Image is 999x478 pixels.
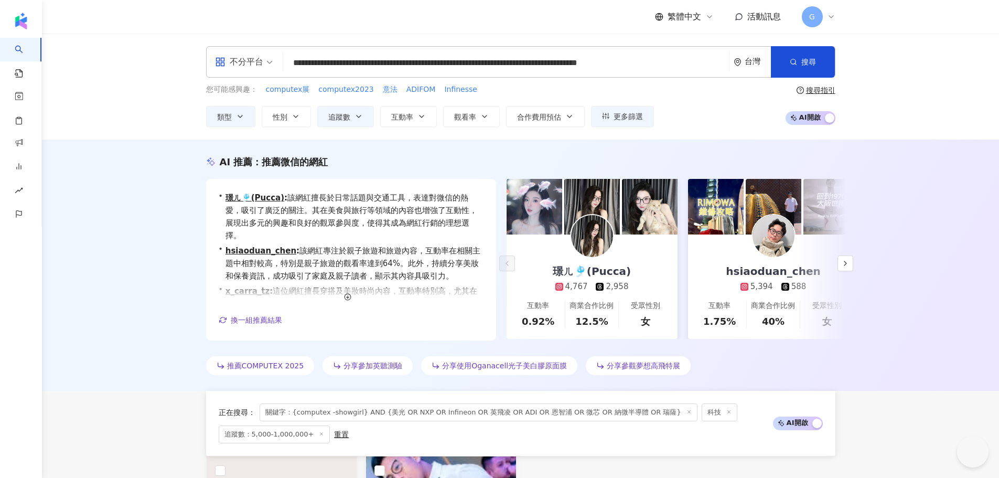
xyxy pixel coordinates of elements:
[703,315,736,328] div: 1.75%
[542,264,641,279] div: 璟ㄦ🎐(Pucca)
[219,312,283,328] button: 換一組推薦結果
[734,58,742,66] span: environment
[565,281,588,292] div: 4,767
[406,84,436,95] span: ADIFOM
[507,235,678,339] a: 璟ㄦ🎐(Pucca)4,7672,958互動率0.92%商業合作比例12.5%受眾性別女
[591,106,654,127] button: 更多篩選
[606,281,628,292] div: 2,958
[746,179,801,235] img: post-image
[442,362,567,370] span: 分享使用Oganacell光子美白膠原面膜
[318,84,374,95] button: computex2023
[571,215,613,257] img: KOL Avatar
[517,113,561,121] span: 合作費用預估
[822,315,832,328] div: 女
[771,46,835,78] button: 搜尋
[219,408,255,417] span: 正在搜尋 ：
[507,179,562,235] img: post-image
[227,362,304,370] span: 推薦COMPUTEX 2025
[220,155,328,168] div: AI 推薦 ：
[406,84,436,95] button: ADIFOM
[444,84,477,95] span: Infinesse
[809,11,815,23] span: G
[522,315,554,328] div: 0.92%
[688,179,744,235] img: post-image
[797,87,804,94] span: question-circle
[206,106,255,127] button: 類型
[219,192,484,242] div: •
[219,426,330,443] span: 追蹤數：5,000-1,000,000+
[334,430,349,439] div: 重置
[225,286,270,296] a: x_carra_tz
[443,106,500,127] button: 觀看率
[747,12,781,22] span: 活動訊息
[225,192,484,242] span: 該網紅擅長於日常話題與交通工具，表達對微信的熱愛，吸引了廣泛的關注。其在美食與旅行等領域的內容也增強了互動性，展現出多元的興趣和良好的觀眾參與度，使得其成為網紅行銷的理想選擇。
[570,301,614,311] div: 商業合作比例
[215,54,263,70] div: 不分平台
[454,113,476,121] span: 觀看率
[15,38,36,79] a: search
[273,113,287,121] span: 性別
[715,264,831,279] div: hsiaoduan_chen
[622,179,678,235] img: post-image
[614,112,643,121] span: 更多篩選
[801,58,816,66] span: 搜尋
[225,193,284,203] a: 璟ㄦ🎐(Pucca)
[382,84,398,95] button: 意法
[317,106,374,127] button: 追蹤數
[215,57,225,67] span: appstore
[806,86,835,94] div: 搜尋指引
[527,301,549,311] div: 互動率
[753,215,794,257] img: KOL Avatar
[225,285,484,323] span: 這位網紅擅長穿搭及美妝時尚內容，互動率特別高，尤其在穿搭類別中表現亮眼，吸引了眾多粉絲關注。他的多元主題涵蓋科技、美食與命理占卜，增強了與觀眾的連結，適合推薦黃金微針產品。
[225,246,296,256] a: hsiaoduan_chen
[803,179,859,235] img: post-image
[343,362,402,370] span: 分享參加英聽測驗
[383,84,398,95] span: 意法
[13,13,29,29] img: logo icon
[15,180,23,204] span: rise
[688,235,859,339] a: hsiaoduan_chen5,394588互動率1.75%商業合作比例40%受眾性別女
[708,301,731,311] div: 互動率
[284,193,287,203] span: :
[668,11,701,23] span: 繁體中文
[217,113,232,121] span: 類型
[957,436,989,468] iframe: Help Scout Beacon - Open
[391,113,413,121] span: 互動率
[380,106,437,127] button: 互動率
[219,245,484,282] div: •
[444,84,478,95] button: Infinesse
[506,106,585,127] button: 合作費用預估
[702,403,737,421] span: 科技
[564,179,620,235] img: post-image
[750,281,773,292] div: 5,394
[631,301,660,311] div: 受眾性別
[762,315,785,328] div: 40%
[812,301,842,311] div: 受眾性別
[266,84,310,95] span: computex展
[751,301,795,311] div: 商業合作比例
[262,156,328,167] span: 推薦微信的網紅
[328,113,350,121] span: 追蹤數
[296,246,299,256] span: :
[231,316,282,324] span: 換一組推薦結果
[745,57,771,66] div: 台灣
[607,362,680,370] span: 分享參觀夢想高飛特展
[791,281,807,292] div: 588
[225,245,484,282] span: 該網紅專注於親子旅遊和旅遊內容，互動率在相關主題中相對較高，特別是親子旅遊的觀看率達到64%。此外，持續分享美妝和保養資訊，成功吸引了家庭及親子讀者，顯示其內容具吸引力。
[206,84,257,95] span: 您可能感興趣：
[260,403,697,421] span: 關鍵字：{computex -showgirl} AND {美光 OR NXP OR Infineon OR 英飛凌 OR ADI OR 恩智浦 OR 微芯 OR 納微半導體 OR 瑞薩}
[575,315,608,328] div: 12.5%
[265,84,310,95] button: computex展
[219,285,484,323] div: •
[270,286,273,296] span: :
[641,315,650,328] div: 女
[262,106,311,127] button: 性別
